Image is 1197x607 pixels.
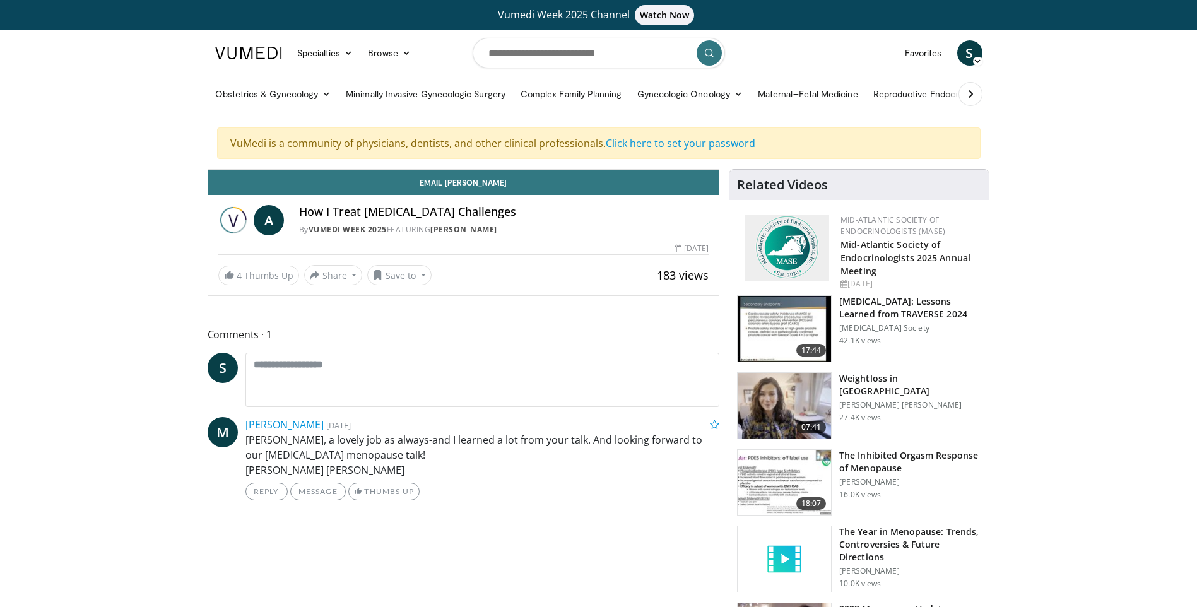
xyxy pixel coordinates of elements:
a: Browse [360,40,418,66]
h4: Related Videos [737,177,828,192]
a: Obstetrics & Gynecology [208,81,339,107]
a: M [208,417,238,447]
span: 183 views [657,268,709,283]
a: Mid-Atlantic Society of Endocrinologists 2025 Annual Meeting [840,239,970,277]
a: 07:41 Weightloss in [GEOGRAPHIC_DATA] [PERSON_NAME] [PERSON_NAME] 27.4K views [737,372,981,439]
a: A [254,205,284,235]
span: 4 [237,269,242,281]
a: Mid-Atlantic Society of Endocrinologists (MASE) [840,215,945,237]
a: [PERSON_NAME] [245,418,324,432]
a: Complex Family Planning [513,81,630,107]
img: f382488c-070d-4809-84b7-f09b370f5972.png.150x105_q85_autocrop_double_scale_upscale_version-0.2.png [745,215,829,281]
small: [DATE] [326,420,351,431]
img: Vumedi Week 2025 [218,205,249,235]
a: Minimally Invasive Gynecologic Surgery [338,81,513,107]
p: 27.4K views [839,413,881,423]
img: 1317c62a-2f0d-4360-bee0-b1bff80fed3c.150x105_q85_crop-smart_upscale.jpg [738,296,831,362]
a: 17:44 [MEDICAL_DATA]: Lessons Learned from TRAVERSE 2024 [MEDICAL_DATA] Society 42.1K views [737,295,981,362]
span: 07:41 [796,421,827,433]
button: Share [304,265,363,285]
span: 18:07 [796,497,827,510]
div: VuMedi is a community of physicians, dentists, and other clinical professionals. [217,127,981,159]
img: VuMedi Logo [215,47,282,59]
div: [DATE] [840,278,979,290]
a: Gynecologic Oncology [630,81,750,107]
input: Search topics, interventions [473,38,725,68]
a: Specialties [290,40,361,66]
h3: [MEDICAL_DATA]: Lessons Learned from TRAVERSE 2024 [839,295,981,321]
p: [PERSON_NAME] [PERSON_NAME] [839,400,981,410]
a: The Year in Menopause: Trends, Controversies & Future Directions [PERSON_NAME] 10.0K views [737,526,981,592]
div: [DATE] [675,243,709,254]
a: Click here to set your password [606,136,755,150]
a: 18:07 The Inhibited Orgasm Response of Menopause [PERSON_NAME] 16.0K views [737,449,981,516]
a: Vumedi Week 2025 ChannelWatch Now [217,5,981,25]
a: [PERSON_NAME] [430,224,497,235]
h3: Weightloss in [GEOGRAPHIC_DATA] [839,372,981,398]
a: Message [290,483,346,500]
div: By FEATURING [299,224,709,235]
p: 42.1K views [839,336,881,346]
p: [MEDICAL_DATA] Society [839,323,981,333]
a: 4 Thumbs Up [218,266,299,285]
a: Reply [245,483,288,500]
a: Reproductive Endocrinology & [MEDICAL_DATA] [866,81,1077,107]
a: Vumedi Week 2025 [309,224,387,235]
a: Favorites [897,40,950,66]
a: S [208,353,238,383]
span: Watch Now [635,5,695,25]
a: Email [PERSON_NAME] [208,170,719,195]
p: [PERSON_NAME], a lovely job as always-and I learned a lot from your talk. And looking forward to ... [245,432,720,478]
span: Comments 1 [208,326,720,343]
img: 283c0f17-5e2d-42ba-a87c-168d447cdba4.150x105_q85_crop-smart_upscale.jpg [738,450,831,516]
a: Thumbs Up [348,483,420,500]
h4: How I Treat [MEDICAL_DATA] Challenges [299,205,709,219]
a: Maternal–Fetal Medicine [750,81,866,107]
h3: The Year in Menopause: Trends, Controversies & Future Directions [839,526,981,563]
h3: The Inhibited Orgasm Response of Menopause [839,449,981,474]
span: 17:44 [796,344,827,357]
img: 9983fed1-7565-45be-8934-aef1103ce6e2.150x105_q85_crop-smart_upscale.jpg [738,373,831,439]
a: S [957,40,982,66]
img: video_placeholder_short.svg [738,526,831,592]
button: Save to [367,265,432,285]
p: [PERSON_NAME] [839,566,981,576]
p: 16.0K views [839,490,881,500]
p: [PERSON_NAME] [839,477,981,487]
p: 10.0K views [839,579,881,589]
